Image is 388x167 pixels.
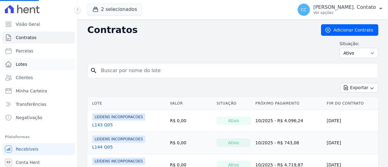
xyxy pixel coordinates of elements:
div: Ativo [216,139,250,147]
a: Contratos [2,32,75,44]
p: Ver opções [313,10,376,15]
span: Recebíveis [16,146,38,152]
span: LEIDENS INCORPORACOES [92,158,145,165]
span: LEIDENS INCORPORACOES [92,135,145,143]
span: Transferências [16,101,46,107]
span: Negativação [16,115,42,121]
span: Parcelas [16,48,33,54]
span: Minha Carteira [16,88,47,94]
p: [PERSON_NAME]. Contato [313,4,376,10]
i: search [90,67,97,74]
a: Parcelas [2,45,75,57]
div: Plataformas [5,133,72,141]
span: CC [301,8,307,12]
span: LEIDENS INCORPORACOES [92,113,145,121]
th: Próximo Pagamento [253,97,324,110]
a: L143 Q05 [92,122,113,128]
th: Valor [167,97,214,110]
th: Fim do Contrato [324,97,378,110]
div: Ativo [216,116,250,125]
a: 10/2025 - R$ 4.096,24 [256,118,303,123]
button: CC [PERSON_NAME]. Contato Ver opções [293,1,388,18]
a: Recebíveis [2,143,75,155]
button: Exportar [340,83,378,92]
span: Contratos [16,35,36,41]
span: Lotes [16,61,27,67]
td: [DATE] [324,132,378,154]
a: Adicionar Contrato [321,24,378,36]
a: Visão Geral [2,18,75,30]
a: Minha Carteira [2,85,75,97]
span: Conta Hent [16,159,40,165]
label: Situação: [339,41,378,47]
h2: Contratos [87,25,311,35]
a: Transferências [2,98,75,110]
span: Visão Geral [16,21,40,27]
a: Clientes [2,72,75,84]
button: 2 selecionados [87,4,142,15]
a: Lotes [2,58,75,70]
th: Situação [214,97,253,110]
a: Negativação [2,112,75,124]
a: 10/2025 - R$ 743,08 [256,140,299,145]
td: [DATE] [324,110,378,132]
td: R$ 0,00 [167,110,214,132]
td: R$ 0,00 [167,132,214,154]
span: Clientes [16,75,33,81]
input: Buscar por nome do lote [97,65,376,77]
th: Lote [87,97,167,110]
a: L144 Q05 [92,144,113,150]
